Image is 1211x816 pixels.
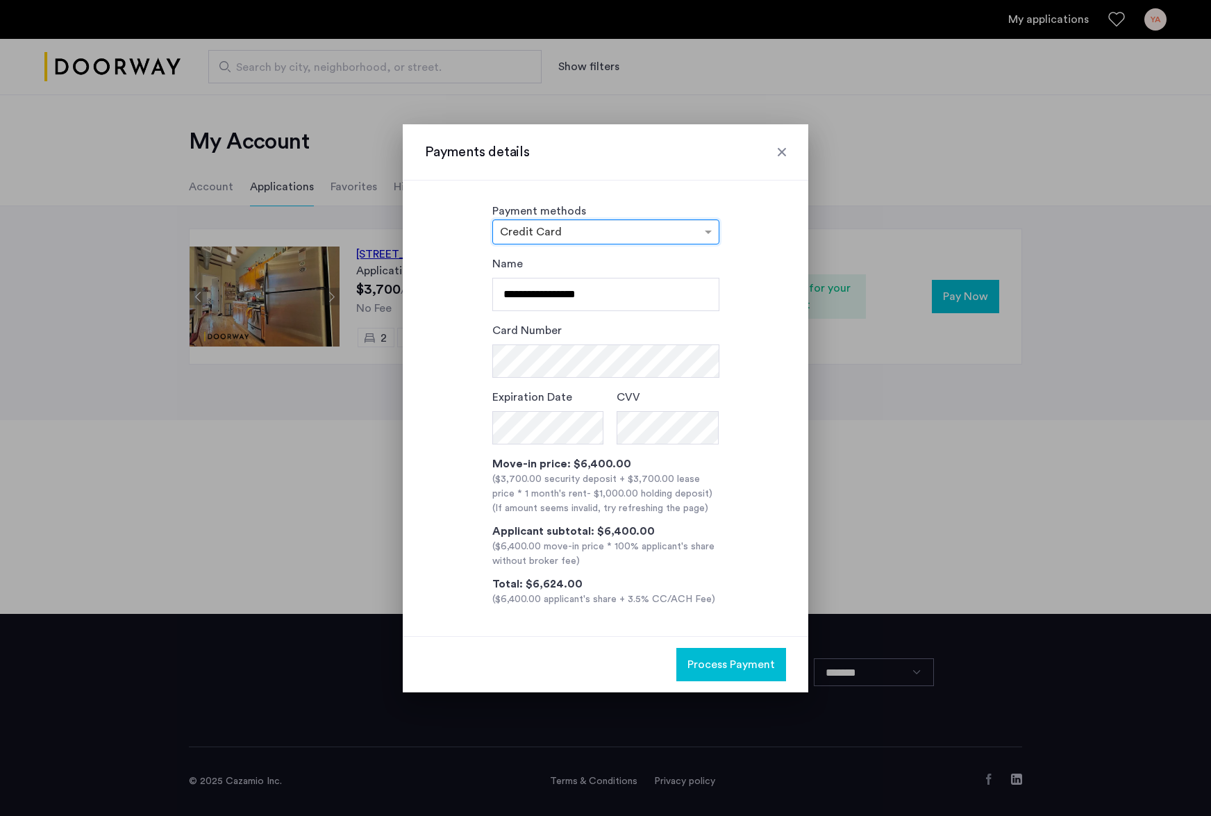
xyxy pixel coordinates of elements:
[492,523,719,540] div: Applicant subtotal: $6,400.00
[492,456,719,472] div: Move-in price: $6,400.00
[492,322,562,339] label: Card Number
[492,389,572,406] label: Expiration Date
[492,472,719,501] div: ($3,700.00 security deposit + $3,700.00 lease price * 1 month's rent )
[492,578,583,590] span: Total: $6,624.00
[492,592,719,607] div: ($6,400.00 applicant's share + 3.5% CC/ACH Fee)
[492,501,719,516] div: (If amount seems invalid, try refreshing the page)
[492,540,719,569] div: ($6,400.00 move-in price * 100% applicant's share without broker fee)
[492,256,523,272] label: Name
[676,648,786,681] button: button
[687,656,775,673] span: Process Payment
[587,489,709,499] span: - $1,000.00 holding deposit
[425,142,786,162] h3: Payments details
[492,206,586,217] label: Payment methods
[617,389,640,406] label: CVV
